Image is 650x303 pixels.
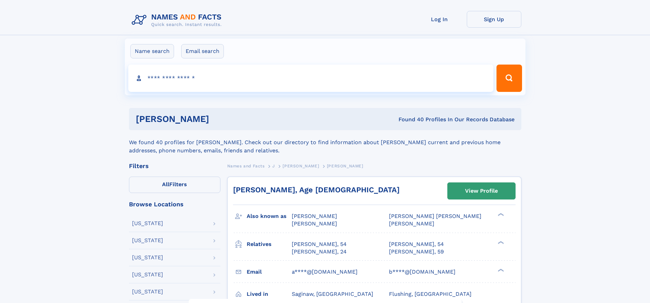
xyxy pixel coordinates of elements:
div: We found 40 profiles for [PERSON_NAME]. Check out our directory to find information about [PERSON... [129,130,521,155]
a: [PERSON_NAME], 54 [389,240,444,248]
div: Filters [129,163,220,169]
div: Browse Locations [129,201,220,207]
div: Found 40 Profiles In Our Records Database [304,116,515,123]
a: [PERSON_NAME], 24 [292,248,347,256]
div: ❯ [496,240,504,245]
div: [US_STATE] [132,255,163,260]
a: Log In [412,11,467,28]
label: Filters [129,177,220,193]
h1: [PERSON_NAME] [136,115,304,123]
div: View Profile [465,183,498,199]
h3: Relatives [247,238,292,250]
div: [US_STATE] [132,238,163,243]
input: search input [128,65,494,92]
span: [PERSON_NAME] [292,220,337,227]
span: J [272,164,275,168]
span: [PERSON_NAME] [PERSON_NAME] [389,213,481,219]
span: [PERSON_NAME] [283,164,319,168]
a: [PERSON_NAME] [283,162,319,170]
h3: Also known as [247,210,292,222]
label: Email search [181,44,224,58]
div: ❯ [496,268,504,272]
a: [PERSON_NAME], 54 [292,240,347,248]
div: [US_STATE] [132,221,163,226]
span: Saginaw, [GEOGRAPHIC_DATA] [292,291,373,297]
span: [PERSON_NAME] [292,213,337,219]
span: [PERSON_NAME] [389,220,434,227]
div: [US_STATE] [132,289,163,294]
a: Names and Facts [227,162,265,170]
span: [PERSON_NAME] [327,164,363,168]
a: [PERSON_NAME], Age [DEMOGRAPHIC_DATA] [233,185,400,194]
div: ❯ [496,212,504,217]
h3: Lived in [247,288,292,300]
a: Sign Up [467,11,521,28]
label: Name search [130,44,174,58]
a: J [272,162,275,170]
img: Logo Names and Facts [129,11,227,29]
button: Search Button [496,65,522,92]
h3: Email [247,266,292,278]
a: View Profile [448,183,515,199]
div: [US_STATE] [132,272,163,277]
span: Flushing, [GEOGRAPHIC_DATA] [389,291,472,297]
a: [PERSON_NAME], 59 [389,248,444,256]
span: All [162,181,169,188]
